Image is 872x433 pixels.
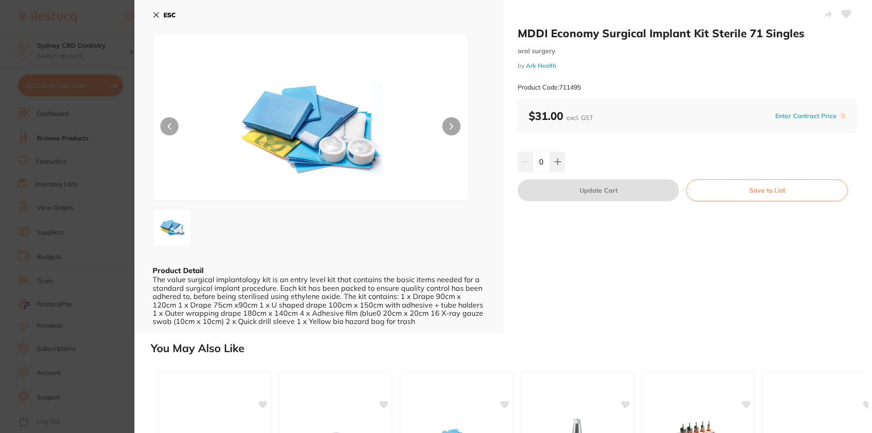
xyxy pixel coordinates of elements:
img: ay83MTE0OTUtanBn [216,57,405,200]
img: ay83MTE0OTUtanBn [156,211,188,244]
h2: MDDI Economy Surgical Implant Kit Sterile 71 Singles [518,26,857,40]
label: i [839,112,847,119]
small: Product Code: 711495 [518,84,581,91]
b: ESC [163,11,176,19]
button: Enter Contract Price [773,112,839,120]
button: Save to List [686,179,848,201]
span: excl. GST [566,114,593,122]
h2: You May Also Like [151,342,868,355]
button: Update Cart [518,179,679,201]
b: Product Detail [153,266,203,275]
small: by [518,62,857,69]
a: Ark Health [526,62,556,69]
b: $31.00 [529,109,593,123]
div: The value surgical implantology kit is an entry level kit that contains the basic items needed fo... [153,275,485,325]
button: ESC [153,7,176,23]
small: oral surgery [518,47,857,55]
